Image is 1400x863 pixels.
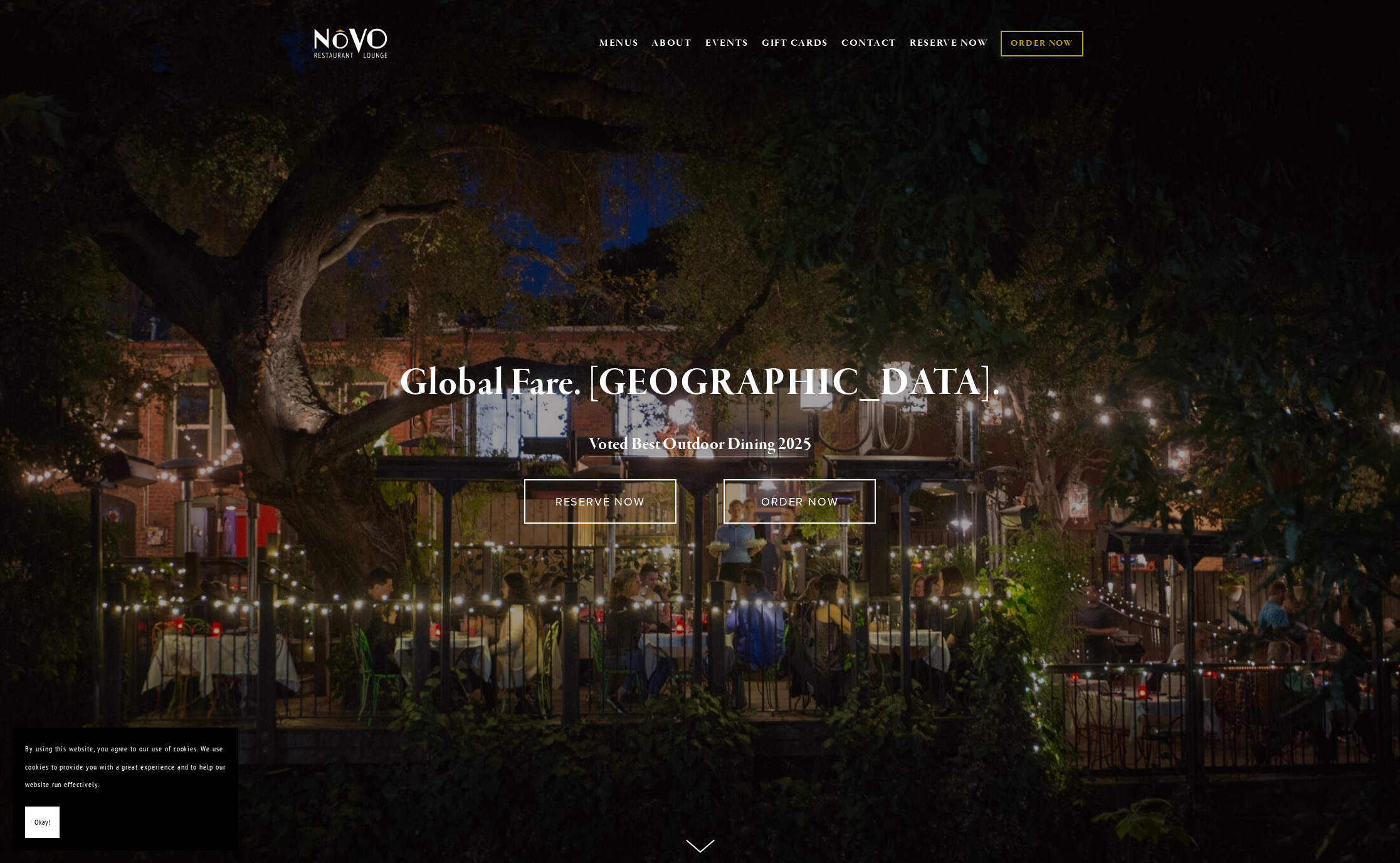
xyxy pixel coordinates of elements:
a: Voted Best Outdoor Dining 202 [589,433,803,457]
a: RESERVE NOW [910,31,989,55]
img: Novo Restaurant &amp; Lounge [312,28,390,59]
a: ORDER NOW [1001,31,1083,56]
a: EVENTS [705,37,749,50]
section: Cookie banner [13,728,238,850]
a: GIFT CARDS [762,31,828,55]
h2: 5 [335,431,1066,458]
a: CONTACT [841,31,897,55]
p: By using this website, you agree to our use of cookies. We use cookies to provide you with a grea... [25,740,226,794]
a: ABOUT [651,37,692,50]
a: RESERVE NOW [524,479,676,524]
a: MENUS [599,37,639,50]
span: Okay! [34,813,50,832]
button: Okay! [25,807,60,839]
a: ORDER NOW [724,479,876,524]
strong: Global Fare. [GEOGRAPHIC_DATA]. [399,359,1001,407]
